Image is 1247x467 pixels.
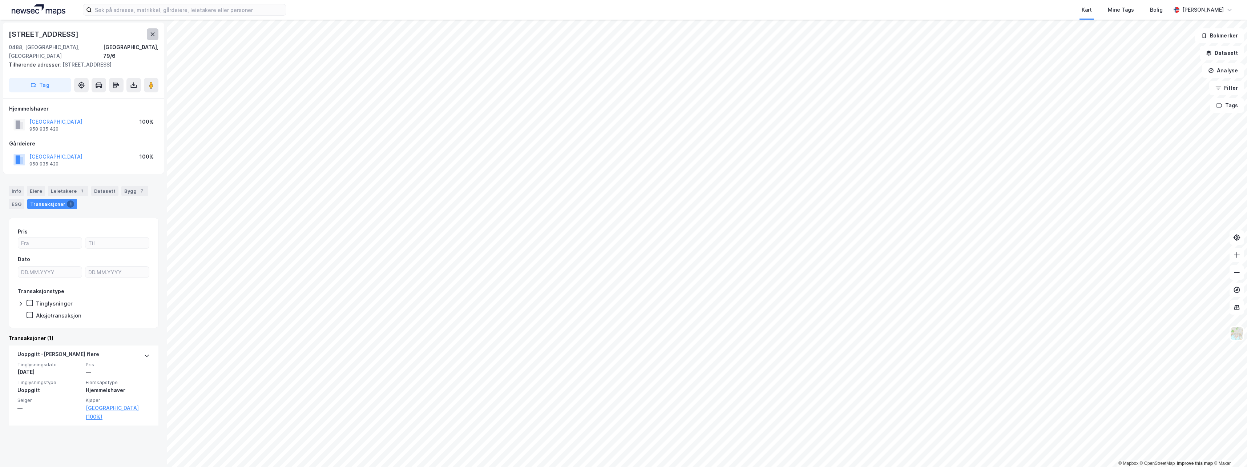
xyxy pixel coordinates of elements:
[12,4,65,15] img: logo.a4113a55bc3d86da70a041830d287a7e.svg
[1210,98,1244,113] button: Tags
[92,4,286,15] input: Søk på adresse, matrikkel, gårdeiere, leietakere eller personer
[27,186,45,196] div: Eiere
[18,255,30,264] div: Dato
[9,334,158,343] div: Transaksjoner (1)
[17,404,81,412] div: —
[18,227,28,236] div: Pris
[9,199,24,209] div: ESG
[17,379,81,386] span: Tinglysningstype
[36,312,81,319] div: Aksjetransaksjon
[48,186,88,196] div: Leietakere
[9,60,153,69] div: [STREET_ADDRESS]
[9,139,158,148] div: Gårdeiere
[1200,46,1244,60] button: Datasett
[86,362,150,368] span: Pris
[9,104,158,113] div: Hjemmelshaver
[86,386,150,395] div: Hjemmelshaver
[67,200,74,208] div: 1
[86,404,150,421] a: [GEOGRAPHIC_DATA] (100%)
[9,43,103,60] div: 0488, [GEOGRAPHIC_DATA], [GEOGRAPHIC_DATA]
[36,300,73,307] div: Tinglysninger
[29,161,58,167] div: 958 935 420
[9,28,80,40] div: [STREET_ADDRESS]
[1202,63,1244,78] button: Analyse
[17,397,81,403] span: Selger
[1108,5,1134,14] div: Mine Tags
[138,187,145,195] div: 7
[27,199,77,209] div: Transaksjoner
[1150,5,1163,14] div: Bolig
[17,386,81,395] div: Uoppgitt
[9,61,62,68] span: Tilhørende adresser:
[9,186,24,196] div: Info
[91,186,118,196] div: Datasett
[29,126,58,132] div: 958 935 420
[1209,81,1244,95] button: Filter
[140,117,154,126] div: 100%
[9,78,71,92] button: Tag
[1211,432,1247,467] iframe: Chat Widget
[1118,461,1138,466] a: Mapbox
[85,267,149,278] input: DD.MM.YYYY
[1177,461,1213,466] a: Improve this map
[140,152,154,161] div: 100%
[18,267,82,278] input: DD.MM.YYYY
[1195,28,1244,43] button: Bokmerker
[86,397,150,403] span: Kjøper
[103,43,158,60] div: [GEOGRAPHIC_DATA], 79/6
[17,362,81,368] span: Tinglysningsdato
[17,350,99,362] div: Uoppgitt - [PERSON_NAME] flere
[78,187,85,195] div: 1
[85,238,149,248] input: Til
[1082,5,1092,14] div: Kart
[17,368,81,376] div: [DATE]
[1211,432,1247,467] div: Kontrollprogram for chat
[121,186,148,196] div: Bygg
[1182,5,1224,14] div: [PERSON_NAME]
[1230,327,1244,340] img: Z
[18,238,82,248] input: Fra
[1140,461,1175,466] a: OpenStreetMap
[86,368,150,376] div: —
[18,287,64,296] div: Transaksjonstype
[86,379,150,386] span: Eierskapstype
